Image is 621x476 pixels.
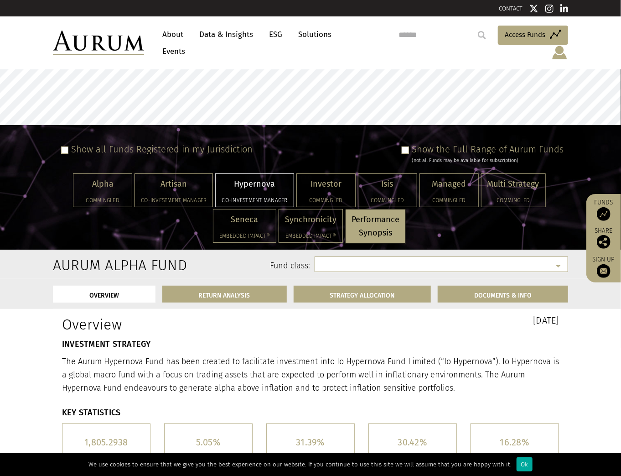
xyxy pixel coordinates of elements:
[79,198,126,203] h5: Commingled
[426,198,472,203] h5: Commingled
[158,26,188,43] a: About
[487,198,539,203] h5: Commingled
[71,144,253,155] label: Show all Funds Registered in my Jurisdiction
[597,235,611,249] img: Share this post
[162,286,287,303] a: RETURN ANALYSIS
[303,178,349,191] p: Investor
[303,198,349,203] h5: Commingled
[141,198,207,203] h5: Co-investment Manager
[53,31,144,55] img: Aurum
[141,178,207,191] p: Artisan
[364,198,411,203] h5: Commingled
[487,178,539,191] p: Multi Strategy
[499,5,523,12] a: CONTACT
[79,178,126,191] p: Alpha
[222,178,287,191] p: Hypernova
[517,457,533,471] div: Ok
[69,438,143,447] h5: 1,805.2938
[62,339,151,349] strong: INVESTMENT STRATEGY
[141,260,310,272] label: Fund class:
[597,264,611,278] img: Sign up to our newsletter
[352,213,399,240] p: Performance Synopsis
[426,178,472,191] p: Managed
[317,316,559,325] h3: [DATE]
[473,26,491,44] input: Submit
[478,438,552,447] h5: 16.28%
[551,45,568,60] img: account-icon.svg
[498,26,568,45] a: Access Funds
[591,256,616,278] a: Sign up
[274,438,347,447] h5: 31.39%
[195,26,258,43] a: Data & Insights
[591,199,616,221] a: Funds
[222,198,287,203] h5: Co-investment Manager
[545,4,554,13] img: Instagram icon
[376,438,450,447] h5: 30.42%
[53,256,127,274] h2: Aurum Alpha Fund
[158,43,185,60] a: Events
[560,4,569,13] img: Linkedin icon
[412,144,564,155] label: Show the Full Range of Aurum Funds
[62,316,304,333] h1: Overview
[591,228,616,249] div: Share
[505,29,545,40] span: Access Funds
[364,178,411,191] p: Isis
[529,4,538,13] img: Twitter icon
[285,213,336,226] p: Synchronicity
[264,26,287,43] a: ESG
[597,207,611,221] img: Access Funds
[62,408,121,418] strong: KEY STATISTICS
[62,355,559,394] p: The Aurum Hypernova Fund has been created to facilitate investment into Io Hypernova Fund Limited...
[294,286,431,303] a: STRATEGY ALLOCATION
[412,157,564,165] div: (not all Funds may be available for subscription)
[219,213,270,226] p: Seneca
[219,233,270,239] h5: Embedded Impact®
[294,26,336,43] a: Solutions
[438,286,568,303] a: DOCUMENTS & INFO
[285,233,336,239] h5: Embedded Impact®
[171,438,245,447] h5: 5.05%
